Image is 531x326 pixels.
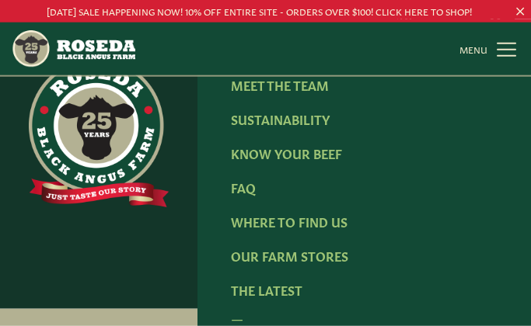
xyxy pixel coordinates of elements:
[26,3,492,19] p: [DATE] SALE HAPPENING NOW! 10% OFF ENTIRE SITE - ORDERS OVER $100! CLICK HERE TO SHOP!
[459,41,487,57] span: MENU
[231,76,329,93] a: Meet The Team
[231,281,302,298] a: The Latest
[231,179,256,196] a: FAQ
[11,29,135,69] img: https://roseda.com/wp-content/uploads/2021/05/roseda-25-header.png
[231,144,342,161] a: Know Your Beef
[29,58,169,207] img: https://roseda.com/wp-content/uploads/2021/06/roseda-25-full@2x.png
[231,110,330,127] a: Sustainability
[11,23,521,75] nav: Main Navigation
[231,247,348,264] a: Our Farm Stores
[231,213,348,230] a: Where To Find Us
